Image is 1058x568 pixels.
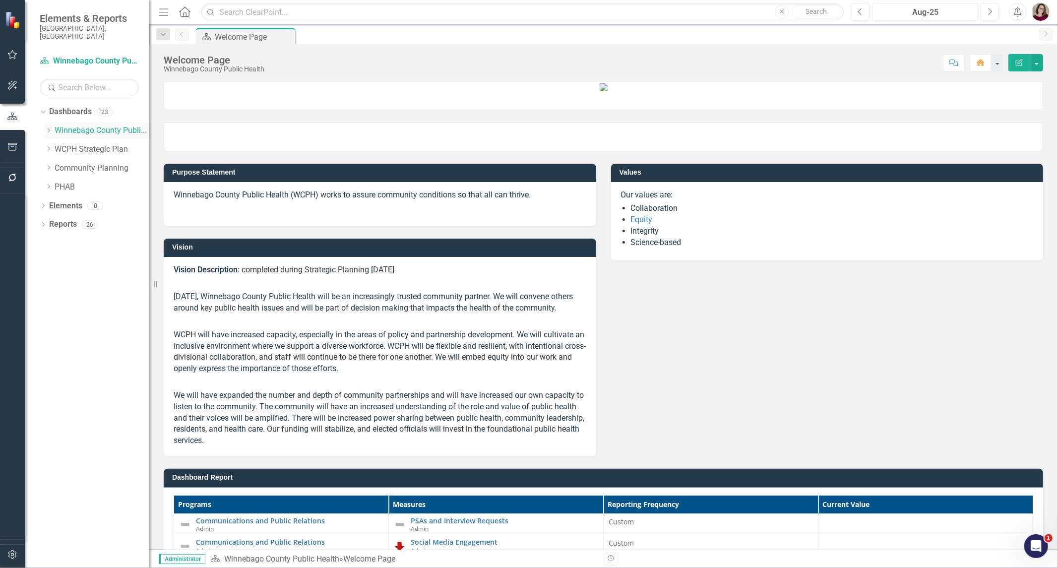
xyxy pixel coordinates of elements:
[174,390,584,445] span: We will have expanded the number and depth of community partnerships and will have increased our ...
[174,265,238,274] strong: Vision Description
[210,554,596,565] div: »
[394,540,406,552] img: Below Plan
[172,169,591,176] h3: Purpose Statement
[87,201,103,210] div: 0
[631,215,653,224] a: Equity
[609,517,813,527] div: Custom
[1024,534,1048,558] iframe: Intercom live chat
[604,535,818,557] td: Double-Click to Edit
[49,219,77,230] a: Reports
[174,264,586,278] p: : completed during Strategic Planning [DATE]
[49,106,92,118] a: Dashboards
[174,535,389,557] td: Double-Click to Edit Right Click for Context Menu
[40,24,139,41] small: [GEOGRAPHIC_DATA], [GEOGRAPHIC_DATA]
[49,200,82,212] a: Elements
[97,108,113,116] div: 23
[1032,3,1050,21] img: Sarahjean Schluechtermann
[389,535,604,557] td: Double-Click to Edit Right Click for Context Menu
[174,330,586,374] span: WCPH will have increased capacity, especially in the areas of policy and partnership development....
[631,226,1034,237] li: Integrity
[343,554,395,564] div: Welcome Page
[876,6,975,18] div: Aug-25
[411,538,598,546] a: Social Media Engagement
[394,518,406,530] img: Not Defined
[1045,534,1053,542] span: 1
[55,163,149,174] a: Community Planning
[40,56,139,67] a: Winnebago County Public Health
[792,5,841,19] button: Search
[179,540,191,552] img: Not Defined
[40,79,139,96] input: Search Below...
[201,3,844,21] input: Search ClearPoint...
[411,524,429,532] span: Admin
[631,237,1034,249] li: Science-based
[215,31,293,43] div: Welcome Page
[82,220,98,229] div: 26
[600,83,608,91] img: WCPH%20v2.jpg
[55,125,149,136] a: Winnebago County Public Health
[164,55,264,65] div: Welcome Page
[196,546,214,554] span: Admin
[806,7,827,15] span: Search
[224,554,339,564] a: Winnebago County Public Health
[159,554,205,564] span: Administrator
[174,292,573,313] span: [DATE], Winnebago County Public Health will be an increasingly trusted community partner. We will...
[604,513,818,535] td: Double-Click to Edit
[196,538,383,546] a: Communications and Public Relations
[5,11,22,28] img: ClearPoint Strategy
[631,203,1034,214] li: Collaboration
[609,538,813,548] div: Custom
[40,12,139,24] span: Elements & Reports
[411,546,429,554] span: Admin
[389,513,604,535] td: Double-Click to Edit Right Click for Context Menu
[172,474,1038,481] h3: Dashboard Report
[621,189,1034,201] p: Our values are:
[55,182,149,193] a: PHAB
[172,244,591,251] h3: Vision
[411,517,598,524] a: PSAs and Interview Requests
[196,524,214,532] span: Admin
[174,513,389,535] td: Double-Click to Edit Right Click for Context Menu
[179,518,191,530] img: Not Defined
[174,189,586,203] p: Winnebago County Public Health (WCPH) works to assure community conditions so that all can thrive.
[620,169,1039,176] h3: Values
[872,3,978,21] button: Aug-25
[55,144,149,155] a: WCPH Strategic Plan
[196,517,383,524] a: Communications and Public Relations
[164,65,264,73] div: Winnebago County Public Health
